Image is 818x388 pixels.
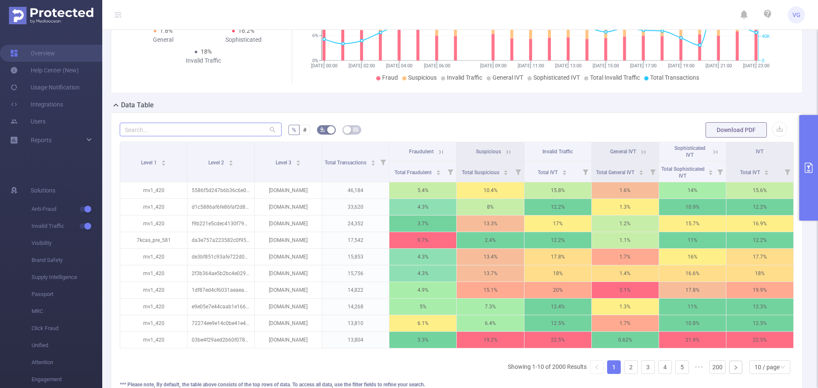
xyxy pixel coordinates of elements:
[592,182,659,198] p: 1.6%
[121,100,154,110] h2: Data Table
[592,265,659,282] p: 1.4%
[32,354,102,371] span: Attention
[409,149,434,155] span: Fraudulent
[141,160,158,166] span: Level 1
[709,360,726,374] li: 200
[32,303,102,320] span: MRC
[322,182,389,198] p: 46,184
[238,27,254,34] span: 16.2%
[659,361,671,374] a: 4
[457,199,524,215] p: 8%
[457,315,524,331] p: 6.4%
[382,74,398,81] span: Fraud
[229,159,233,161] i: icon: caret-up
[229,162,233,165] i: icon: caret-down
[641,360,655,374] li: 3
[255,265,322,282] p: [DOMAIN_NAME]
[120,315,187,331] p: mv1_420
[322,199,389,215] p: 33,620
[661,166,705,179] span: Total Sophisticated IVT
[639,169,643,171] i: icon: caret-up
[762,34,770,39] tspan: 40K
[726,265,793,282] p: 18%
[524,299,591,315] p: 12.4%
[208,160,225,166] span: Level 2
[120,232,187,248] p: 7kcas_pre_581
[32,252,102,269] span: Brand Safety
[322,299,389,315] p: 14,268
[408,74,437,81] span: Suspicious
[674,145,706,158] span: Sophisticated IVT
[705,63,732,69] tspan: [DATE] 21:00
[524,332,591,348] p: 22.5%
[389,315,456,331] p: 6.1%
[296,159,301,161] i: icon: caret-up
[9,7,93,24] img: Protected Media
[255,182,322,198] p: [DOMAIN_NAME]
[201,48,212,55] span: 18%
[187,332,254,348] p: 03be4f29aed2b60f0780eb3607e4df9b
[161,162,166,165] i: icon: caret-down
[726,182,793,198] p: 15.6%
[10,62,79,79] a: Help Center (New)
[726,232,793,248] p: 12.2%
[457,249,524,265] p: 13.4%
[659,232,726,248] p: 11%
[187,315,254,331] p: 72274ee9e14c0be41e4948416c958fac
[120,299,187,315] p: mv1_420
[592,199,659,215] p: 1.3%
[389,199,456,215] p: 4.3%
[389,282,456,298] p: 4.9%
[296,162,301,165] i: icon: caret-down
[322,282,389,298] p: 14,822
[592,282,659,298] p: 2.1%
[311,63,337,69] tspan: [DATE] 00:00
[562,172,567,174] i: icon: caret-down
[592,315,659,331] p: 1.7%
[524,249,591,265] p: 17.8%
[658,360,672,374] li: 4
[320,127,325,132] i: icon: bg-colors
[120,332,187,348] p: mv1_420
[733,365,738,370] i: icon: right
[457,299,524,315] p: 7.3%
[312,33,318,39] tspan: 6%
[276,160,293,166] span: Level 3
[517,63,544,69] tspan: [DATE] 11:00
[389,299,456,315] p: 5%
[524,282,591,298] p: 20%
[756,149,763,155] span: IVT
[503,169,508,174] div: Sort
[120,282,187,298] p: mv1_420
[187,182,254,198] p: 5586f5d247b6b36c6e014ac806915cd0
[533,74,580,81] span: Sophisticated IVT
[436,169,441,171] i: icon: caret-up
[538,170,559,175] span: Total IVT
[524,265,591,282] p: 18%
[729,360,743,374] li: Next Page
[710,361,725,374] a: 200
[322,232,389,248] p: 17,542
[120,182,187,198] p: mv1_420
[512,161,524,182] i: Filter menu
[322,332,389,348] p: 13,804
[203,35,283,44] div: Sophisticated
[708,169,713,174] div: Sort
[764,169,769,174] div: Sort
[312,58,318,63] tspan: 0%
[255,282,322,298] p: [DOMAIN_NAME]
[706,122,767,138] button: Download PDF
[187,216,254,232] p: f9b221e5cdec4130f79b98db39eb4699
[31,132,52,149] a: Reports
[371,162,376,165] i: icon: caret-down
[650,74,699,81] span: Total Transactions
[659,315,726,331] p: 10.8%
[389,216,456,232] p: 3.7%
[187,232,254,248] p: da3e757a223582c0f95a6af144361321
[255,299,322,315] p: [DOMAIN_NAME]
[31,137,52,144] span: Reports
[187,282,254,298] p: 1df87ed4cf6031aeaeaa88e2feda833e
[630,63,657,69] tspan: [DATE] 17:00
[457,216,524,232] p: 13.3%
[349,63,375,69] tspan: [DATE] 02:00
